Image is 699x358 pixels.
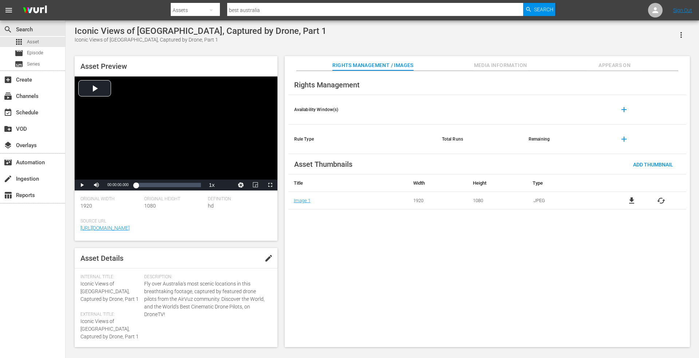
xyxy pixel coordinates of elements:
[294,198,311,203] a: Image 1
[4,6,13,15] span: menu
[4,125,12,133] span: VOD
[523,125,609,154] th: Remaining
[80,274,141,280] span: Internal Title:
[136,183,201,187] div: Progress Bar
[75,76,277,190] div: Video Player
[627,196,636,205] a: file_download
[4,75,12,84] span: Create
[408,192,467,209] td: 1920
[208,203,214,209] span: hd
[17,2,52,19] img: ans4CAIJ8jUAAAAAAAAAAAAAAAAAAAAAAAAgQb4GAAAAAAAAAAAAAAAAAAAAAAAAJMjXAAAAAAAAAAAAAAAAAAAAAAAAgAT5G...
[27,38,39,46] span: Asset
[75,180,89,190] button: Play
[473,61,528,70] span: Media Information
[408,174,467,192] th: Width
[527,174,607,192] th: Type
[263,180,277,190] button: Fullscreen
[75,26,327,36] div: Iconic Views of [GEOGRAPHIC_DATA], Captured by Drone, Part 1
[144,196,204,202] span: Original Height
[80,318,139,339] span: Iconic Views of [GEOGRAPHIC_DATA], Captured by Drone, Part 1
[75,36,327,44] div: Iconic Views of [GEOGRAPHIC_DATA], Captured by Drone, Part 1
[80,254,123,263] span: Asset Details
[4,25,12,34] span: Search
[107,183,129,187] span: 00:00:00.000
[620,105,628,114] span: add
[144,203,156,209] span: 1080
[673,7,692,13] a: Sign Out
[294,80,360,89] span: Rights Management
[264,254,273,263] span: edit
[208,196,268,202] span: Definition
[27,60,40,68] span: Series
[205,180,219,190] button: Playback Rate
[15,38,23,46] span: Asset
[288,125,436,154] th: Rule Type
[4,191,12,200] span: Reports
[80,225,130,231] a: [URL][DOMAIN_NAME]
[4,141,12,150] span: Overlays
[144,280,268,318] span: Fly over Australia's most scenic locations in this breathtaking footage, captured by featured dro...
[80,219,268,224] span: Source Url
[288,95,436,125] th: Availability Window(s)
[620,135,628,143] span: add
[467,192,527,209] td: 1080
[587,61,642,70] span: Appears On
[332,61,413,70] span: Rights Management / Images
[260,249,277,267] button: edit
[4,174,12,183] span: Ingestion
[80,281,139,302] span: Iconic Views of [GEOGRAPHIC_DATA], Captured by Drone, Part 1
[467,174,527,192] th: Height
[4,158,12,167] span: Automation
[27,49,43,56] span: Episode
[80,62,127,71] span: Asset Preview
[4,92,12,101] span: Channels
[288,174,408,192] th: Title
[657,196,666,205] button: cached
[80,203,92,209] span: 1920
[15,60,23,68] span: Series
[89,180,104,190] button: Mute
[523,3,555,16] button: Search
[627,158,679,171] button: Add Thumbnail
[4,108,12,117] span: Schedule
[294,160,352,169] span: Asset Thumbnails
[615,130,633,148] button: add
[80,312,141,318] span: External Title:
[80,196,141,202] span: Original Width
[627,162,679,168] span: Add Thumbnail
[248,180,263,190] button: Picture-in-Picture
[436,125,523,154] th: Total Runs
[615,101,633,118] button: add
[534,3,553,16] span: Search
[15,49,23,58] span: Episode
[527,192,607,209] td: .JPEG
[144,274,268,280] span: Description:
[234,180,248,190] button: Jump To Time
